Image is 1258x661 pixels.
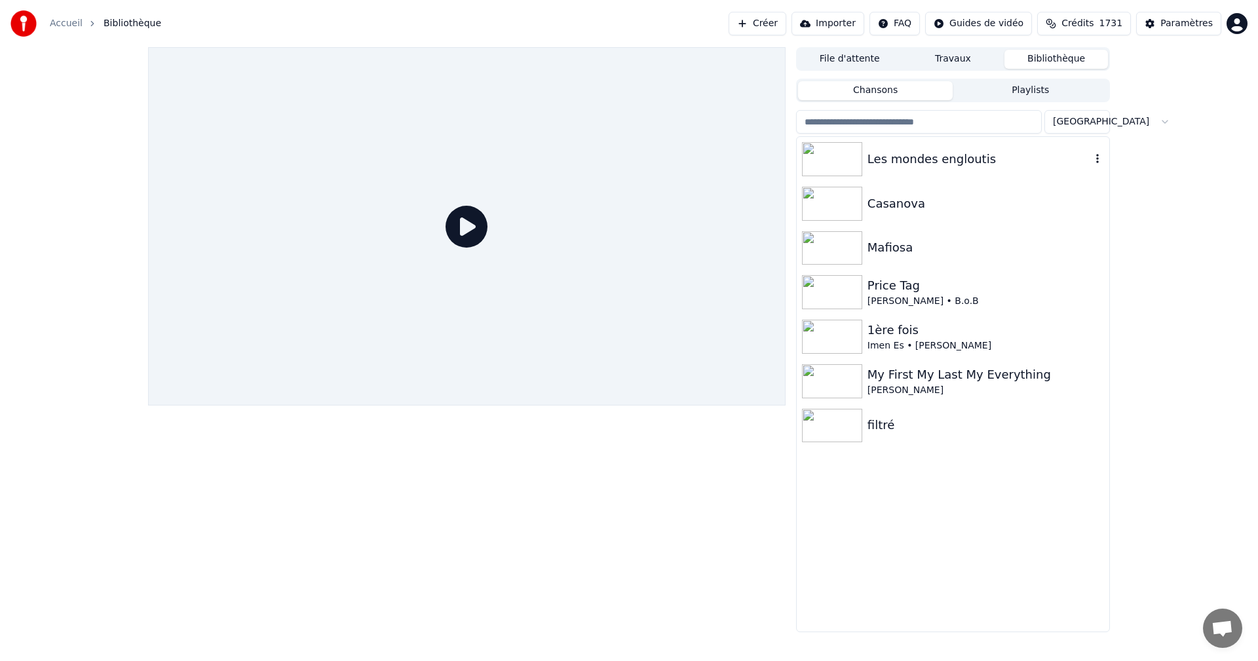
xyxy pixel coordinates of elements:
nav: breadcrumb [50,17,161,30]
div: [PERSON_NAME] • B.o.B [867,295,1104,308]
div: Les mondes engloutis [867,150,1091,168]
button: Bibliothèque [1004,50,1108,69]
span: 1731 [1099,17,1123,30]
img: youka [10,10,37,37]
button: Travaux [902,50,1005,69]
a: Accueil [50,17,83,30]
div: Paramètres [1160,17,1213,30]
div: Mafiosa [867,238,1104,257]
button: Guides de vidéo [925,12,1032,35]
div: Price Tag [867,276,1104,295]
div: 1ère fois [867,321,1104,339]
button: Créer [729,12,786,35]
span: [GEOGRAPHIC_DATA] [1053,115,1149,128]
div: [PERSON_NAME] [867,384,1104,397]
button: File d'attente [798,50,902,69]
button: Crédits1731 [1037,12,1131,35]
span: Bibliothèque [104,17,161,30]
button: Chansons [798,81,953,100]
button: Playlists [953,81,1108,100]
div: My First My Last My Everything [867,366,1104,384]
button: Importer [791,12,864,35]
div: filtré [867,416,1104,434]
div: Imen Es • [PERSON_NAME] [867,339,1104,352]
button: FAQ [869,12,920,35]
div: Casanova [867,195,1104,213]
a: Ouvrir le chat [1203,609,1242,648]
button: Paramètres [1136,12,1221,35]
span: Crédits [1061,17,1094,30]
